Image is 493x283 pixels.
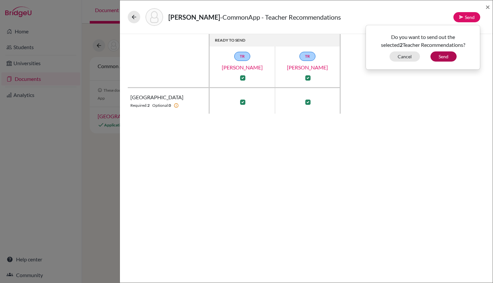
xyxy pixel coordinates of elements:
a: TR [299,52,315,61]
span: × [485,2,490,11]
b: 2 [400,42,403,48]
span: - CommonApp - Teacher Recommendations [220,13,341,21]
button: Cancel [389,51,420,62]
b: 0 [169,103,171,108]
button: Send [430,51,457,62]
span: Optional: [152,103,169,108]
th: READY TO SEND [210,34,341,47]
a: [PERSON_NAME] [275,64,340,71]
a: [PERSON_NAME] [210,64,275,71]
b: 2 [147,103,150,108]
strong: [PERSON_NAME] [168,13,220,21]
p: Do you want to send out the selected Teacher Recommendations? [371,33,475,49]
div: Send [366,25,480,70]
a: TR [234,52,250,61]
button: Close [485,3,490,11]
button: Send [453,12,480,22]
span: [GEOGRAPHIC_DATA] [130,93,183,101]
span: Required: [130,103,147,108]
